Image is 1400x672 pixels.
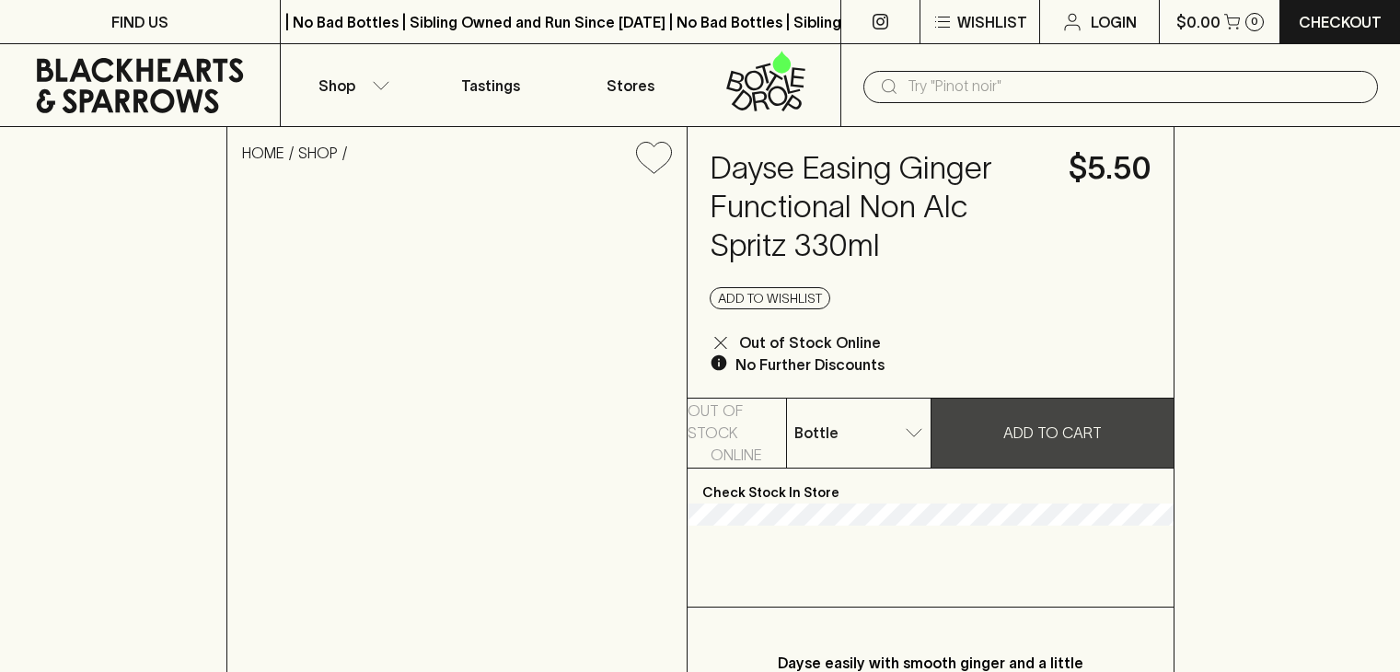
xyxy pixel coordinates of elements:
[1251,17,1258,27] p: 0
[461,75,520,97] p: Tastings
[629,134,679,181] button: Add to wishlist
[298,145,338,161] a: SHOP
[1069,149,1151,188] h4: $5.50
[957,11,1027,33] p: Wishlist
[281,44,421,126] button: Shop
[1299,11,1382,33] p: Checkout
[735,353,885,376] p: No Further Discounts
[111,11,168,33] p: FIND US
[242,145,284,161] a: HOME
[711,444,762,466] p: Online
[710,287,830,309] button: Add to wishlist
[607,75,654,97] p: Stores
[421,44,561,126] a: Tastings
[739,331,881,353] p: Out of Stock Online
[688,400,786,444] p: Out of Stock
[1176,11,1221,33] p: $0.00
[318,75,355,97] p: Shop
[688,469,1174,504] p: Check Stock In Store
[794,422,839,444] p: Bottle
[710,149,1047,265] h4: Dayse Easing Ginger Functional Non Alc Spritz 330ml
[561,44,700,126] a: Stores
[787,414,931,451] div: Bottle
[1091,11,1137,33] p: Login
[908,72,1363,101] input: Try "Pinot noir"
